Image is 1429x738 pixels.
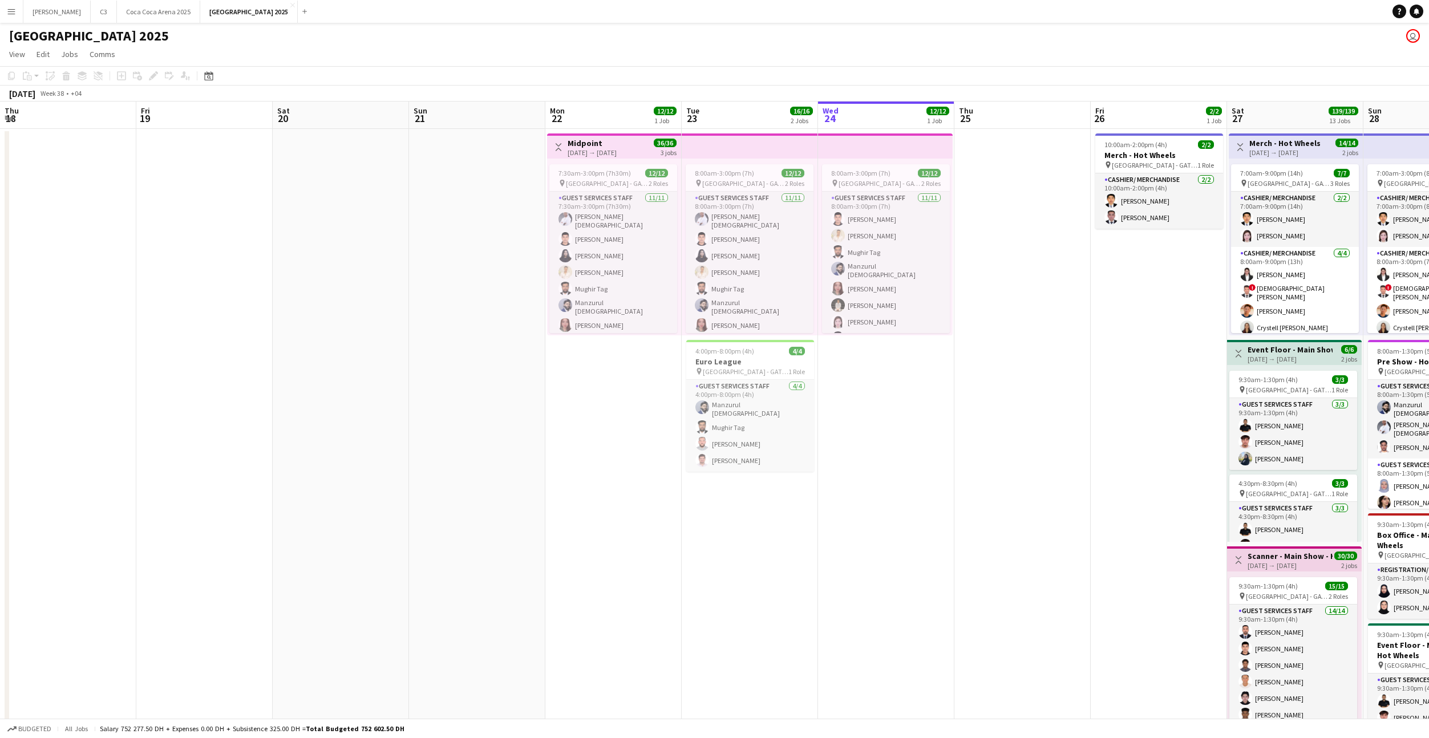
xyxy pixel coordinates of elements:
[1112,161,1197,169] span: [GEOGRAPHIC_DATA] - GATE 7
[306,724,404,733] span: Total Budgeted 752 602.50 DH
[927,116,949,125] div: 1 Job
[921,179,941,188] span: 2 Roles
[71,89,82,98] div: +04
[791,116,812,125] div: 2 Jobs
[918,169,941,177] span: 12/12
[957,112,973,125] span: 25
[1095,173,1223,229] app-card-role: Cashier/ Merchandise2/210:00am-2:00pm (4h)[PERSON_NAME][PERSON_NAME]
[822,164,950,333] div: 8:00am-3:00pm (7h)12/12 [GEOGRAPHIC_DATA] - GATE 72 RolesGuest Services Staff11/118:00am-3:00pm (...
[654,107,677,115] span: 12/12
[1334,169,1350,177] span: 7/7
[685,112,699,125] span: 23
[1248,355,1333,363] div: [DATE] → [DATE]
[822,192,950,399] app-card-role: Guest Services Staff11/118:00am-3:00pm (7h)[PERSON_NAME][PERSON_NAME]Mughir TagManzurul [DEMOGRAP...
[1331,489,1348,498] span: 1 Role
[412,112,427,125] span: 21
[1385,284,1392,291] span: !
[1231,164,1359,333] app-job-card: 7:00am-9:00pm (14h)7/7 [GEOGRAPHIC_DATA] - GATE 73 RolesCashier/ Merchandise2/27:00am-9:00pm (14h...
[1366,112,1382,125] span: 28
[702,179,785,188] span: [GEOGRAPHIC_DATA] - GATE 7
[695,169,754,177] span: 8:00am-3:00pm (7h)
[1232,106,1244,116] span: Sat
[61,49,78,59] span: Jobs
[1207,116,1221,125] div: 1 Job
[1229,371,1357,470] div: 9:30am-1:30pm (4h)3/3 [GEOGRAPHIC_DATA] - GATE 71 RoleGuest Services Staff3/39:30am-1:30pm (4h)[P...
[1197,161,1214,169] span: 1 Role
[661,147,677,157] div: 3 jobs
[200,1,298,23] button: [GEOGRAPHIC_DATA] 2025
[926,107,949,115] span: 12/12
[3,112,19,125] span: 18
[1249,284,1256,291] span: !
[789,347,805,355] span: 4/4
[788,367,805,376] span: 1 Role
[1104,140,1167,149] span: 10:00am-2:00pm (4h)
[1238,582,1298,590] span: 9:30am-1:30pm (4h)
[1329,107,1358,115] span: 139/139
[649,179,668,188] span: 2 Roles
[1230,112,1244,125] span: 27
[63,724,90,733] span: All jobs
[568,148,617,157] div: [DATE] → [DATE]
[1406,29,1420,43] app-user-avatar: Marisol Pestano
[9,49,25,59] span: View
[1240,169,1303,177] span: 7:00am-9:00pm (14h)
[1248,551,1333,561] h3: Scanner - Main Show - Hot Wheels
[1246,489,1331,498] span: [GEOGRAPHIC_DATA] - GATE 7
[1248,179,1330,188] span: [GEOGRAPHIC_DATA] - GATE 7
[90,49,115,59] span: Comms
[1342,147,1358,157] div: 2 jobs
[38,89,66,98] span: Week 38
[686,106,699,116] span: Tue
[790,107,813,115] span: 16/16
[37,49,50,59] span: Edit
[645,169,668,177] span: 12/12
[1095,150,1223,160] h3: Merch - Hot Wheels
[785,179,804,188] span: 2 Roles
[686,340,814,472] div: 4:00pm-8:00pm (4h)4/4Euro League [GEOGRAPHIC_DATA] - GATE 71 RoleGuest Services Staff4/44:00pm-8:...
[1246,386,1331,394] span: [GEOGRAPHIC_DATA] - GATE 7
[9,88,35,99] div: [DATE]
[1341,560,1357,570] div: 2 jobs
[1229,398,1357,470] app-card-role: Guest Services Staff3/39:30am-1:30pm (4h)[PERSON_NAME][PERSON_NAME][PERSON_NAME]
[1341,354,1357,363] div: 2 jobs
[6,723,53,735] button: Budgeted
[1329,116,1358,125] div: 13 Jobs
[139,112,150,125] span: 19
[839,179,921,188] span: [GEOGRAPHIC_DATA] - GATE 7
[1330,179,1350,188] span: 3 Roles
[1198,140,1214,149] span: 2/2
[1095,106,1104,116] span: Fri
[1206,107,1222,115] span: 2/2
[1238,479,1297,488] span: 4:30pm-8:30pm (4h)
[1229,475,1357,574] app-job-card: 4:30pm-8:30pm (4h)3/3 [GEOGRAPHIC_DATA] - GATE 71 RoleGuest Services Staff3/34:30pm-8:30pm (4h)[P...
[1341,345,1357,354] span: 6/6
[9,27,169,44] h1: [GEOGRAPHIC_DATA] 2025
[686,164,813,333] app-job-card: 8:00am-3:00pm (7h)12/12 [GEOGRAPHIC_DATA] - GATE 72 RolesGuest Services Staff11/118:00am-3:00pm (...
[277,106,290,116] span: Sat
[56,47,83,62] a: Jobs
[558,169,631,177] span: 7:30am-3:00pm (7h30m)
[1246,592,1329,601] span: [GEOGRAPHIC_DATA] - GATE 7
[1238,375,1298,384] span: 9:30am-1:30pm (4h)
[5,106,19,116] span: Thu
[91,1,117,23] button: C3
[1095,133,1223,229] div: 10:00am-2:00pm (4h)2/2Merch - Hot Wheels [GEOGRAPHIC_DATA] - GATE 71 RoleCashier/ Merchandise2/21...
[548,112,565,125] span: 22
[1331,386,1348,394] span: 1 Role
[5,47,30,62] a: View
[1231,192,1359,247] app-card-role: Cashier/ Merchandise2/27:00am-9:00pm (14h)[PERSON_NAME][PERSON_NAME]
[1332,479,1348,488] span: 3/3
[686,356,814,367] h3: Euro League
[695,347,754,355] span: 4:00pm-8:00pm (4h)
[566,179,649,188] span: [GEOGRAPHIC_DATA] - GATE 7
[141,106,150,116] span: Fri
[100,724,404,733] div: Salary 752 277.50 DH + Expenses 0.00 DH + Subsistence 325.00 DH =
[821,112,839,125] span: 24
[1335,139,1358,147] span: 14/14
[18,725,51,733] span: Budgeted
[654,116,676,125] div: 1 Job
[1249,138,1321,148] h3: Merch - Hot Wheels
